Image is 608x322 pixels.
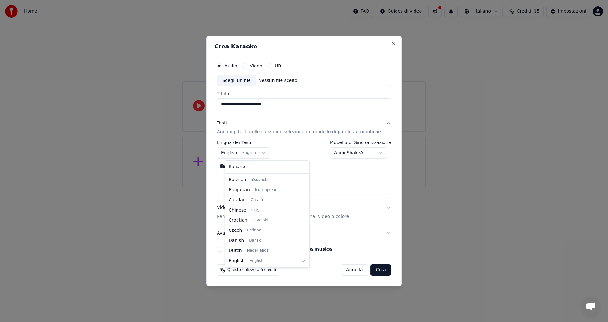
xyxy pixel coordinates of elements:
[229,248,242,254] span: Dutch
[252,218,268,223] span: Hrvatski
[251,177,268,182] span: Bosanski
[251,208,259,213] span: 中文
[229,227,242,234] span: Czech
[229,217,247,224] span: Croatian
[247,228,261,233] span: Čeština
[250,258,263,263] span: English
[229,177,246,183] span: Bosnian
[229,164,245,170] span: Italiano
[229,207,246,213] span: Chinese
[251,198,263,203] span: Català
[255,187,276,193] span: Български
[229,187,250,193] span: Bulgarian
[229,197,246,203] span: Catalan
[247,248,269,253] span: Nederlands
[229,258,245,264] span: English
[229,237,244,244] span: Danish
[249,238,261,243] span: Dansk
